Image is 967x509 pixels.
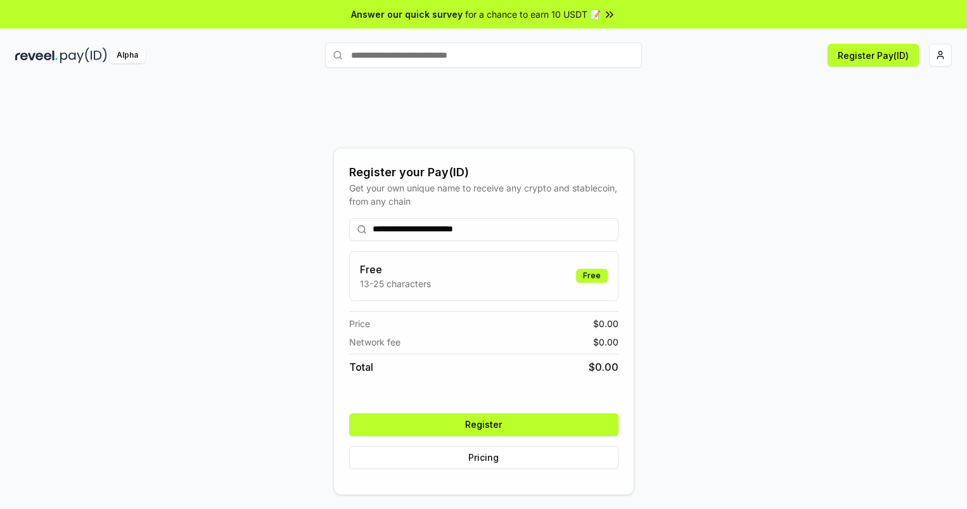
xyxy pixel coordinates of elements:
[15,48,58,63] img: reveel_dark
[576,269,608,283] div: Free
[360,277,431,290] p: 13-25 characters
[349,359,373,375] span: Total
[360,262,431,277] h3: Free
[349,317,370,330] span: Price
[110,48,145,63] div: Alpha
[349,446,618,469] button: Pricing
[60,48,107,63] img: pay_id
[593,335,618,349] span: $ 0.00
[349,335,400,349] span: Network fee
[349,164,618,181] div: Register your Pay(ID)
[349,181,618,208] div: Get your own unique name to receive any crypto and stablecoin, from any chain
[349,413,618,436] button: Register
[593,317,618,330] span: $ 0.00
[828,44,919,67] button: Register Pay(ID)
[351,8,463,21] span: Answer our quick survey
[465,8,601,21] span: for a chance to earn 10 USDT 📝
[589,359,618,375] span: $ 0.00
